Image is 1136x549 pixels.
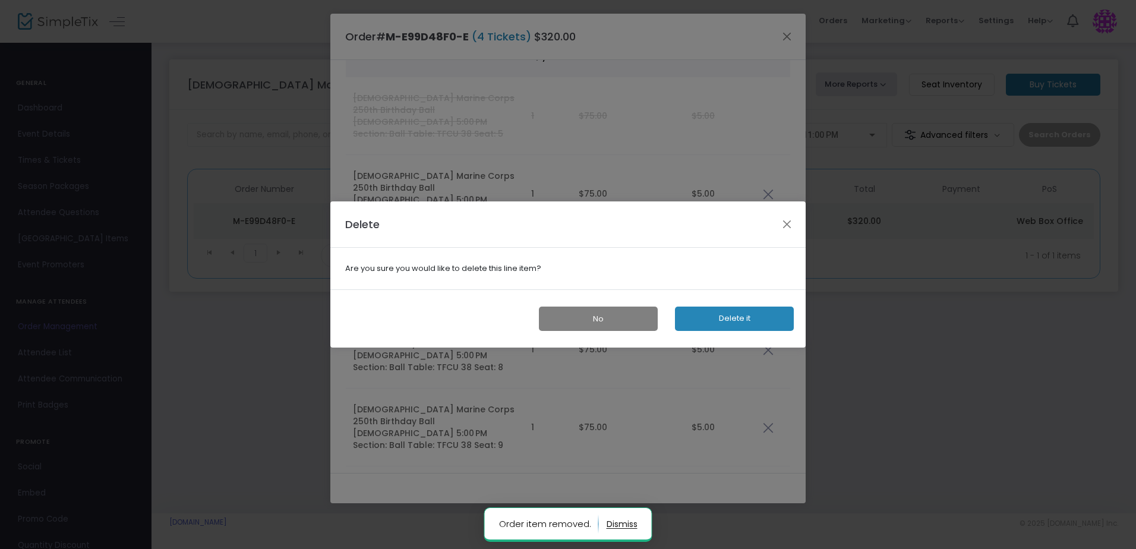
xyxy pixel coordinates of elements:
button: dismiss [607,515,638,534]
b: Are you sure you would like to delete this line item? [345,263,791,274]
button: No [539,307,658,331]
p: Order item removed. [499,515,599,534]
h4: Delete [345,216,380,232]
button: Close [780,216,795,232]
button: Delete it [675,307,794,331]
